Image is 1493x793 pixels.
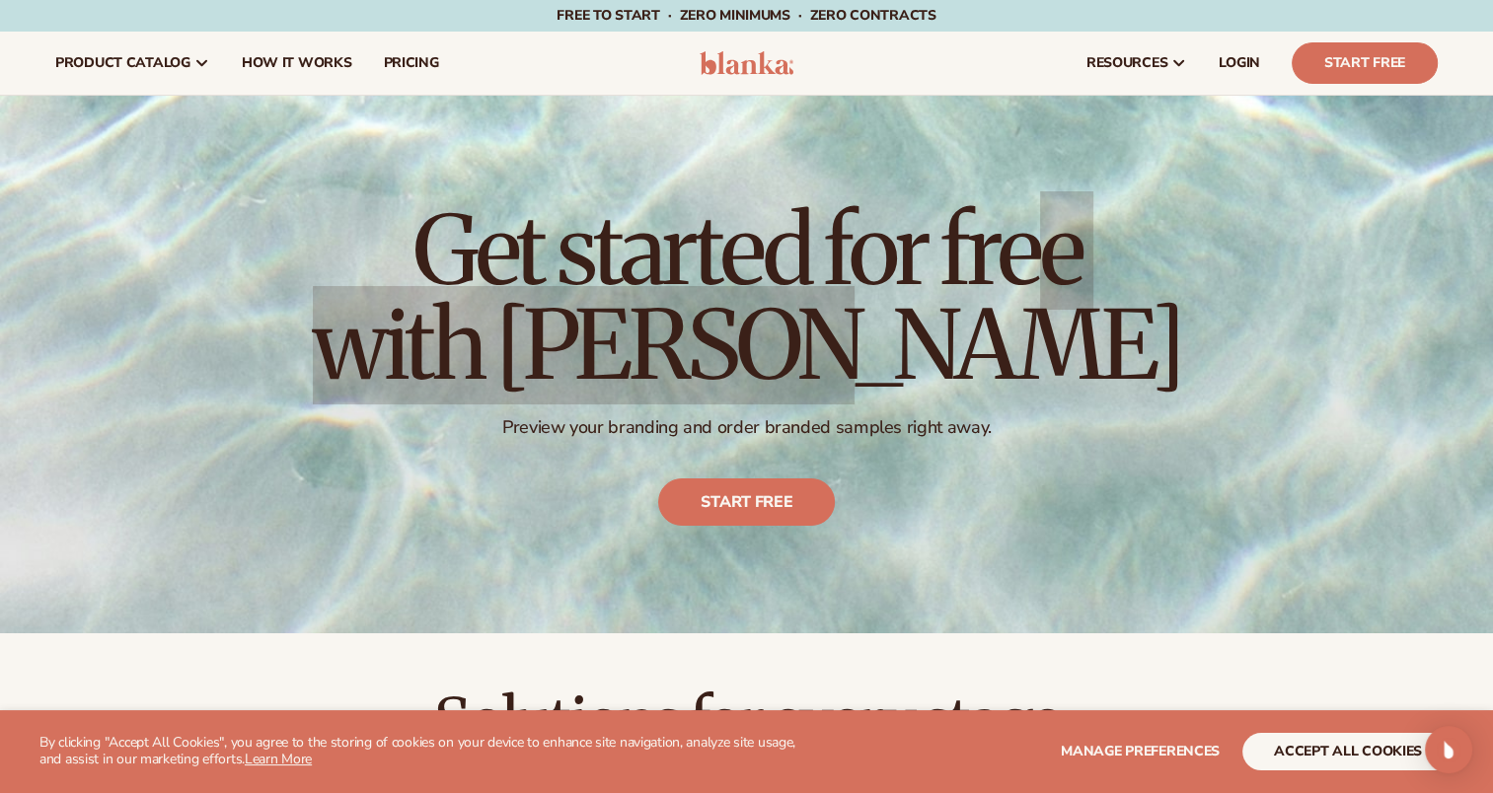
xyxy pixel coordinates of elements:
a: LOGIN [1203,32,1276,95]
a: product catalog [39,32,226,95]
span: resources [1086,55,1167,71]
img: logo [700,51,793,75]
span: product catalog [55,55,190,71]
p: By clicking "Accept All Cookies", you agree to the storing of cookies on your device to enhance s... [39,735,810,768]
a: Learn More [245,750,312,768]
button: accept all cookies [1242,733,1454,770]
a: resources [1071,32,1203,95]
p: Preview your branding and order branded samples right away. [313,416,1181,439]
span: How It Works [242,55,352,71]
h1: Get started for free with [PERSON_NAME] [313,203,1181,393]
h2: Solutions for every stage [55,688,1438,755]
a: How It Works [226,32,368,95]
a: pricing [367,32,454,95]
span: LOGIN [1219,55,1260,71]
button: Manage preferences [1061,733,1220,770]
span: Free to start · ZERO minimums · ZERO contracts [557,6,935,25]
a: Start free [658,478,835,526]
div: Open Intercom Messenger [1425,726,1472,773]
span: pricing [383,55,438,71]
a: Start Free [1292,42,1438,84]
span: Manage preferences [1061,742,1220,760]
